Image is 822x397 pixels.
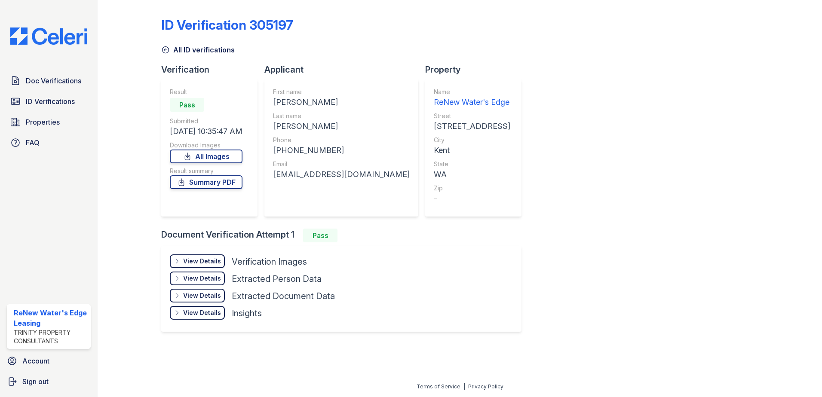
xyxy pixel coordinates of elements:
[232,290,335,302] div: Extracted Document Data
[273,160,410,168] div: Email
[161,17,293,33] div: ID Verification 305197
[26,96,75,107] span: ID Verifications
[232,307,262,319] div: Insights
[14,308,87,328] div: ReNew Water's Edge Leasing
[425,64,528,76] div: Property
[170,98,204,112] div: Pass
[170,125,242,137] div: [DATE] 10:35:47 AM
[170,141,242,150] div: Download Images
[273,136,410,144] div: Phone
[434,96,510,108] div: ReNew Water's Edge
[183,291,221,300] div: View Details
[273,120,410,132] div: [PERSON_NAME]
[22,356,49,366] span: Account
[7,113,91,131] a: Properties
[434,112,510,120] div: Street
[434,168,510,180] div: WA
[183,308,221,317] div: View Details
[434,120,510,132] div: [STREET_ADDRESS]
[273,144,410,156] div: [PHONE_NUMBER]
[273,96,410,108] div: [PERSON_NAME]
[273,88,410,96] div: First name
[434,88,510,108] a: Name ReNew Water's Edge
[26,137,40,148] span: FAQ
[3,27,94,45] img: CE_Logo_Blue-a8612792a0a2168367f1c8372b55b34899dd931a85d93a1a3d3e32e68fde9ad4.png
[434,192,510,205] div: -
[434,88,510,96] div: Name
[273,168,410,180] div: [EMAIL_ADDRESS][DOMAIN_NAME]
[170,88,242,96] div: Result
[26,76,81,86] span: Doc Verifications
[170,175,242,189] a: Summary PDF
[417,383,460,390] a: Terms of Service
[170,167,242,175] div: Result summary
[434,184,510,192] div: Zip
[3,352,94,370] a: Account
[7,134,91,151] a: FAQ
[7,93,91,110] a: ID Verifications
[161,45,235,55] a: All ID verifications
[183,257,221,266] div: View Details
[3,373,94,390] a: Sign out
[161,64,264,76] div: Verification
[434,144,510,156] div: Kent
[468,383,503,390] a: Privacy Policy
[434,136,510,144] div: City
[303,229,337,242] div: Pass
[183,274,221,283] div: View Details
[434,160,510,168] div: State
[161,229,528,242] div: Document Verification Attempt 1
[232,256,307,268] div: Verification Images
[170,117,242,125] div: Submitted
[26,117,60,127] span: Properties
[14,328,87,345] div: Trinity Property Consultants
[463,383,465,390] div: |
[264,64,425,76] div: Applicant
[273,112,410,120] div: Last name
[22,376,49,387] span: Sign out
[232,273,322,285] div: Extracted Person Data
[170,150,242,163] a: All Images
[7,72,91,89] a: Doc Verifications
